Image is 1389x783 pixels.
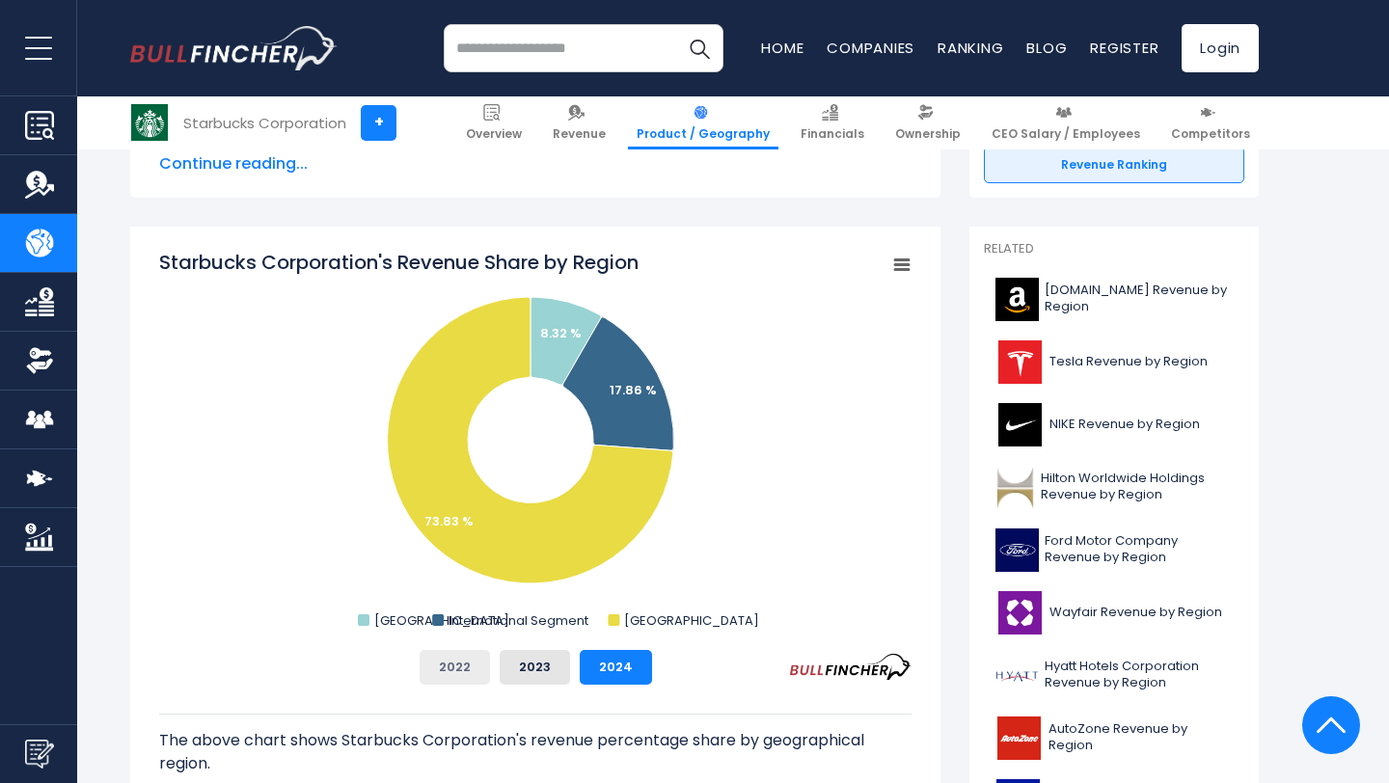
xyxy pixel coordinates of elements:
img: AZO logo [995,716,1043,760]
text: [GEOGRAPHIC_DATA] [374,611,509,630]
span: Continue reading... [159,152,912,175]
button: 2024 [580,650,652,685]
span: Competitors [1171,126,1250,142]
span: Hyatt Hotels Corporation Revenue by Region [1045,659,1233,691]
a: Ranking [938,38,1003,58]
span: Tesla Revenue by Region [1049,354,1208,370]
span: Wayfair Revenue by Region [1049,605,1222,621]
a: Hyatt Hotels Corporation Revenue by Region [984,649,1244,702]
text: 73.83 % [424,512,474,530]
span: Product / Geography [637,126,770,142]
span: Ownership [895,126,961,142]
a: Register [1090,38,1158,58]
text: [GEOGRAPHIC_DATA] [624,611,759,630]
tspan: Starbucks Corporation's Revenue Share by Region [159,249,639,276]
a: Home [761,38,803,58]
span: Financials [801,126,864,142]
a: Blog [1026,38,1067,58]
a: Revenue [544,96,614,149]
img: HLT logo [995,466,1035,509]
a: NIKE Revenue by Region [984,398,1244,451]
p: Related [984,241,1244,257]
button: 2023 [500,650,570,685]
img: SBUX logo [131,104,168,141]
a: Product / Geography [628,96,778,149]
a: Financials [792,96,873,149]
a: Tesla Revenue by Region [984,336,1244,389]
div: Starbucks Corporation [183,112,346,134]
span: NIKE Revenue by Region [1049,417,1200,433]
a: Login [1182,24,1259,72]
text: International Segment [449,611,588,630]
a: CEO Salary / Employees [983,96,1149,149]
span: AutoZone Revenue by Region [1049,721,1233,754]
text: 17.86 % [610,381,657,399]
img: AMZN logo [995,278,1039,321]
a: Go to homepage [130,26,338,70]
span: Hilton Worldwide Holdings Revenue by Region [1041,471,1233,503]
svg: Starbucks Corporation's Revenue Share by Region [159,249,912,634]
a: + [361,105,396,141]
img: TSLA logo [995,340,1044,384]
a: Ford Motor Company Revenue by Region [984,524,1244,577]
a: [DOMAIN_NAME] Revenue by Region [984,273,1244,326]
a: Ownership [886,96,969,149]
img: bullfincher logo [130,26,338,70]
span: Ford Motor Company Revenue by Region [1045,533,1233,566]
span: [DOMAIN_NAME] Revenue by Region [1045,283,1233,315]
img: NKE logo [995,403,1044,446]
img: Ownership [25,346,54,375]
a: AutoZone Revenue by Region [984,712,1244,765]
a: Wayfair Revenue by Region [984,586,1244,639]
img: H logo [995,654,1039,697]
a: Companies [827,38,914,58]
a: Overview [457,96,531,149]
span: CEO Salary / Employees [992,126,1140,142]
a: Competitors [1162,96,1259,149]
p: The above chart shows Starbucks Corporation's revenue percentage share by geographical region. [159,729,912,775]
button: 2022 [420,650,490,685]
img: F logo [995,528,1039,572]
button: Search [675,24,723,72]
span: Revenue [553,126,606,142]
a: Hilton Worldwide Holdings Revenue by Region [984,461,1244,514]
span: Overview [466,126,522,142]
text: 8.32 % [540,324,582,342]
a: Revenue Ranking [984,147,1244,183]
img: W logo [995,591,1044,634]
